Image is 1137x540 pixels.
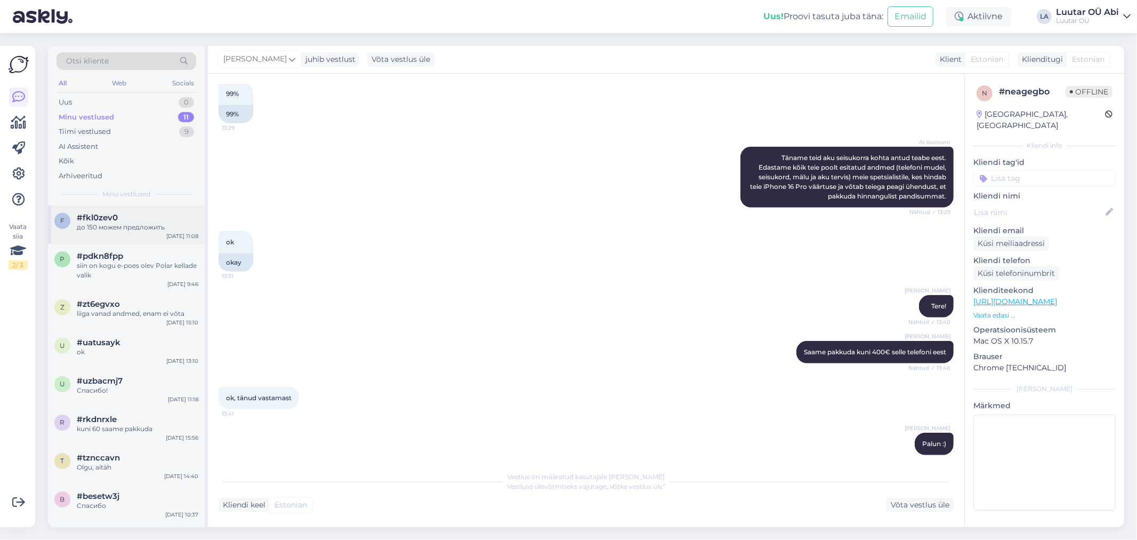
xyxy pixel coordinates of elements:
[77,299,120,309] span: #zt6egvxo
[973,141,1116,150] div: Kliendi info
[973,266,1059,281] div: Küsi telefoninumbrit
[226,238,234,246] span: ok
[982,89,987,97] span: n
[60,495,65,503] span: b
[59,141,98,152] div: AI Assistent
[973,170,1116,186] input: Lisa tag
[973,190,1116,202] p: Kliendi nimi
[910,138,950,146] span: AI Assistent
[507,473,665,481] span: Vestlus on määratud kasutajale [PERSON_NAME]
[59,112,114,123] div: Minu vestlused
[60,342,65,350] span: u
[59,126,111,137] div: Tiimi vestlused
[750,154,948,200] span: Täname teid aku seisukorra kohta antud teabe eest. Edastame kõik teie poolt esitatud andmed (tele...
[77,213,118,223] span: #fkl0zev0
[219,253,253,272] div: okay
[9,260,28,270] div: 2 / 3
[275,499,307,511] span: Estonian
[226,90,239,98] span: 99%
[223,53,287,65] span: [PERSON_NAME]
[1056,8,1119,17] div: Luutar OÜ Abi
[908,364,950,372] span: Nähtud ✓ 13:40
[77,261,198,280] div: siin on kogu e-poes olev Polar kellade valik
[66,55,109,67] span: Otsi kliente
[222,410,262,418] span: 13:41
[888,6,933,27] button: Emailid
[222,124,262,132] span: 13:29
[886,498,954,512] div: Võta vestlus üle
[219,499,265,511] div: Kliendi keel
[946,7,1011,26] div: Aktiivne
[922,440,946,448] span: Palun :)
[971,54,1003,65] span: Estonian
[77,386,198,395] div: Спасибо!
[164,472,198,480] div: [DATE] 14:40
[60,217,64,225] span: f
[973,285,1116,296] p: Klienditeekond
[77,453,120,463] span: #tznccavn
[607,482,665,490] i: „Võtke vestlus üle”
[973,157,1116,168] p: Kliendi tag'id
[973,400,1116,411] p: Märkmed
[1066,86,1112,98] span: Offline
[60,255,65,263] span: p
[910,456,950,464] span: 13:41
[905,332,950,340] span: [PERSON_NAME]
[77,424,198,434] div: kuni 60 saame pakkuda
[178,112,194,123] div: 11
[9,222,28,270] div: Vaata siia
[167,280,198,288] div: [DATE] 9:46
[973,362,1116,374] p: Chrome [TECHNICAL_ID]
[9,54,29,75] img: Askly Logo
[77,347,198,357] div: ok
[301,54,356,65] div: juhib vestlust
[179,126,194,137] div: 9
[61,457,64,465] span: t
[77,501,198,511] div: Спасибо
[226,394,292,402] span: ok, tänud vastamast
[804,348,946,356] span: Saame pakkuda kuni 400€ selle telefoni eest
[973,324,1116,336] p: Operatsioonisüsteem
[931,302,946,310] span: Tere!
[973,311,1116,320] p: Vaata edasi ...
[57,76,69,90] div: All
[367,52,434,67] div: Võta vestlus üle
[60,303,64,311] span: z
[973,255,1116,266] p: Kliendi telefon
[763,11,784,21] b: Uus!
[168,395,198,403] div: [DATE] 11:18
[1037,9,1052,24] div: LA
[974,207,1103,218] input: Lisa nimi
[973,297,1057,306] a: [URL][DOMAIN_NAME]
[59,97,72,108] div: Uus
[1018,54,1063,65] div: Klienditugi
[763,10,883,23] div: Proovi tasuta juba täna:
[908,318,950,326] span: Nähtud ✓ 13:40
[77,415,117,424] span: #rkdnrxle
[1056,8,1131,25] a: Luutar OÜ AbiLuutar OÜ
[905,287,950,295] span: [PERSON_NAME]
[110,76,129,90] div: Web
[77,491,119,501] span: #besetw3j
[60,418,65,426] span: r
[77,376,123,386] span: #uzbacmj7
[165,511,198,519] div: [DATE] 10:37
[973,351,1116,362] p: Brauser
[77,463,198,472] div: Olgu, aitäh
[60,380,65,388] span: u
[77,223,198,232] div: до 150 можем предложить
[166,434,198,442] div: [DATE] 15:56
[77,338,120,347] span: #uatusayk
[59,171,102,181] div: Arhiveeritud
[219,105,253,123] div: 99%
[973,384,1116,394] div: [PERSON_NAME]
[909,208,950,216] span: Nähtud ✓ 13:29
[973,236,1049,251] div: Küsi meiliaadressi
[59,156,74,166] div: Kõik
[936,54,962,65] div: Klient
[999,85,1066,98] div: # neagegbo
[166,319,198,327] div: [DATE] 15:10
[973,225,1116,236] p: Kliendi email
[507,482,665,490] span: Vestluse ülevõtmiseks vajutage
[179,97,194,108] div: 0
